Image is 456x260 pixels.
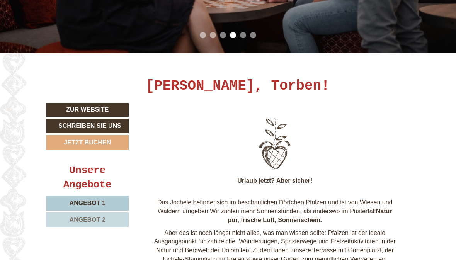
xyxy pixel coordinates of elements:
[46,135,129,150] a: Jetzt buchen
[70,200,105,206] span: Angebot 1
[228,208,392,223] strong: Natur pur, frische Luft, Sonnenschein.
[46,103,129,117] a: Zur Website
[70,216,105,223] span: Angebot 2
[46,163,129,192] div: Unsere Angebote
[152,198,398,225] p: Das Jochele befindet sich im beschaulichen Dörfchen Pfalzen und ist von Wiesen und Wäldern umgebe...
[159,115,391,173] img: image
[237,177,312,184] strong: Urlaub jetzt? Aber sicher!
[46,119,129,133] a: Schreiben Sie uns
[146,78,330,94] h1: [PERSON_NAME], Torben!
